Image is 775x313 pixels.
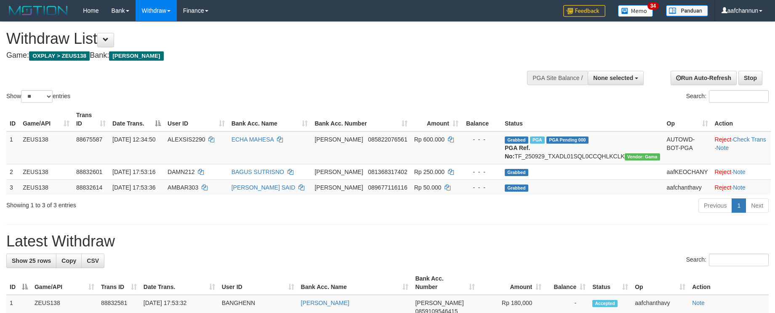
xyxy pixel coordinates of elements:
th: Action [711,107,771,131]
span: DAMN212 [168,169,195,175]
td: ZEUS138 [19,131,73,164]
a: Note [692,300,705,306]
td: · · [711,131,771,164]
th: ID [6,107,19,131]
a: Note [733,169,746,175]
span: Marked by aafpengsreynich [530,136,545,144]
th: Op: activate to sort column ascending [663,107,711,131]
th: Amount: activate to sort column ascending [478,271,545,295]
th: Bank Acc. Name: activate to sort column ascending [298,271,412,295]
select: Showentries [21,90,53,103]
h1: Latest Withdraw [6,233,769,250]
a: 1 [732,198,746,213]
th: Status: activate to sort column ascending [589,271,631,295]
a: ECHA MAHESA [232,136,274,143]
a: Reject [715,136,732,143]
a: Check Trans [733,136,766,143]
th: ID: activate to sort column descending [6,271,31,295]
span: Show 25 rows [12,257,51,264]
img: Feedback.jpg [563,5,605,17]
span: Rp 50.000 [414,184,442,191]
th: Balance: activate to sort column ascending [545,271,589,295]
th: Action [689,271,769,295]
th: Op: activate to sort column ascending [631,271,689,295]
img: panduan.png [666,5,708,16]
th: Balance [462,107,501,131]
th: Bank Acc. Name: activate to sort column ascending [228,107,312,131]
span: Grabbed [505,169,528,176]
span: [DATE] 17:53:16 [112,169,155,175]
th: User ID: activate to sort column ascending [164,107,228,131]
span: None selected [593,75,633,81]
span: [PERSON_NAME] [314,169,363,175]
span: [PERSON_NAME] [415,300,463,306]
th: Bank Acc. Number: activate to sort column ascending [311,107,410,131]
th: Bank Acc. Number: activate to sort column ascending [412,271,478,295]
span: PGA Pending [546,136,589,144]
a: Previous [698,198,732,213]
a: Copy [56,254,82,268]
button: None selected [588,71,644,85]
td: ZEUS138 [19,179,73,195]
span: Vendor URL: https://trx31.1velocity.biz [625,153,660,161]
span: 34 [647,2,659,10]
td: 3 [6,179,19,195]
span: OXPLAY > ZEUS138 [29,51,90,61]
a: Note [716,144,729,151]
span: [DATE] 12:34:50 [112,136,155,143]
span: CSV [87,257,99,264]
td: aafKEOCHANY [663,164,711,179]
a: Run Auto-Refresh [671,71,737,85]
th: Trans ID: activate to sort column ascending [73,107,109,131]
a: Next [746,198,769,213]
h4: Game: Bank: [6,51,508,60]
span: 88832601 [76,169,102,175]
span: Copy 081368317402 to clipboard [368,169,407,175]
td: ZEUS138 [19,164,73,179]
td: · [711,179,771,195]
span: 88832614 [76,184,102,191]
th: Date Trans.: activate to sort column descending [109,107,164,131]
th: Amount: activate to sort column ascending [411,107,462,131]
td: 2 [6,164,19,179]
a: BAGUS SUTRISNO [232,169,284,175]
label: Show entries [6,90,70,103]
a: CSV [81,254,104,268]
a: Reject [715,184,732,191]
span: [PERSON_NAME] [314,136,363,143]
span: [PERSON_NAME] [109,51,163,61]
span: [DATE] 17:53:36 [112,184,155,191]
label: Search: [686,90,769,103]
th: User ID: activate to sort column ascending [218,271,298,295]
a: Reject [715,169,732,175]
img: MOTION_logo.png [6,4,70,17]
th: Status [501,107,663,131]
span: 88675587 [76,136,102,143]
a: [PERSON_NAME] SAID [232,184,296,191]
label: Search: [686,254,769,266]
input: Search: [709,90,769,103]
a: Stop [738,71,762,85]
span: Grabbed [505,185,528,192]
a: [PERSON_NAME] [301,300,349,306]
h1: Withdraw List [6,30,508,47]
span: Copy 085822076561 to clipboard [368,136,407,143]
div: - - - [465,135,498,144]
span: [PERSON_NAME] [314,184,363,191]
td: · [711,164,771,179]
td: aafchanthavy [663,179,711,195]
th: Trans ID: activate to sort column ascending [98,271,140,295]
span: ALEXSIS2290 [168,136,205,143]
div: PGA Site Balance / [527,71,588,85]
span: Accepted [592,300,618,307]
span: Copy [61,257,76,264]
th: Date Trans.: activate to sort column ascending [140,271,218,295]
span: Rp 600.000 [414,136,445,143]
input: Search: [709,254,769,266]
td: 1 [6,131,19,164]
span: Grabbed [505,136,528,144]
img: Button%20Memo.svg [618,5,653,17]
span: Rp 250.000 [414,169,445,175]
th: Game/API: activate to sort column ascending [31,271,98,295]
div: - - - [465,168,498,176]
